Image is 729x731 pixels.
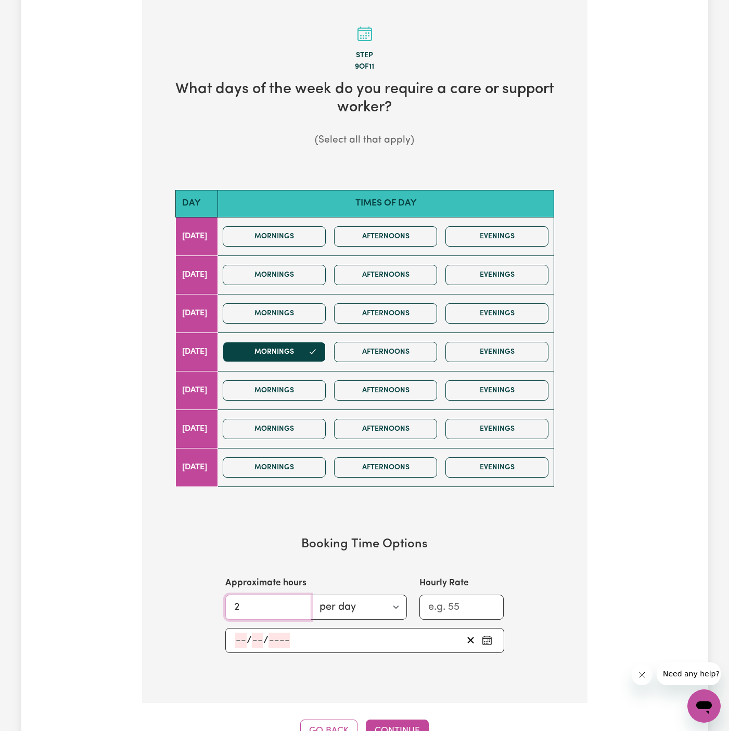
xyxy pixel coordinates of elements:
[445,342,548,362] button: Evenings
[159,50,571,61] div: Step
[334,380,437,401] button: Afternoons
[223,457,326,478] button: Mornings
[218,190,554,217] th: Times of day
[175,409,218,448] td: [DATE]
[419,576,469,590] label: Hourly Rate
[334,265,437,285] button: Afternoons
[235,633,247,648] input: --
[223,419,326,439] button: Mornings
[175,294,218,332] td: [DATE]
[225,595,311,620] input: e.g. 2.5
[263,635,268,646] span: /
[225,576,306,590] label: Approximate hours
[687,689,721,723] iframe: Button to launch messaging window
[445,457,548,478] button: Evenings
[175,332,218,371] td: [DATE]
[334,419,437,439] button: Afternoons
[223,303,326,324] button: Mornings
[175,190,218,217] th: Day
[223,226,326,247] button: Mornings
[419,595,504,620] input: e.g. 55
[334,457,437,478] button: Afternoons
[247,635,252,646] span: /
[223,342,326,362] button: Mornings
[175,537,554,552] h3: Booking Time Options
[223,380,326,401] button: Mornings
[445,265,548,285] button: Evenings
[445,380,548,401] button: Evenings
[657,662,721,685] iframe: Message from company
[268,633,290,648] input: ----
[175,217,218,255] td: [DATE]
[252,633,263,648] input: --
[223,265,326,285] button: Mornings
[334,342,437,362] button: Afternoons
[445,226,548,247] button: Evenings
[159,61,571,73] div: 9 of 11
[445,419,548,439] button: Evenings
[445,303,548,324] button: Evenings
[175,448,218,486] td: [DATE]
[159,133,571,148] p: (Select all that apply)
[159,81,571,117] h2: What days of the week do you require a care or support worker?
[175,371,218,409] td: [DATE]
[463,633,479,648] button: Clear start date
[175,255,218,294] td: [DATE]
[334,226,437,247] button: Afternoons
[479,633,495,648] button: Pick an approximate start date
[334,303,437,324] button: Afternoons
[632,664,653,685] iframe: Close message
